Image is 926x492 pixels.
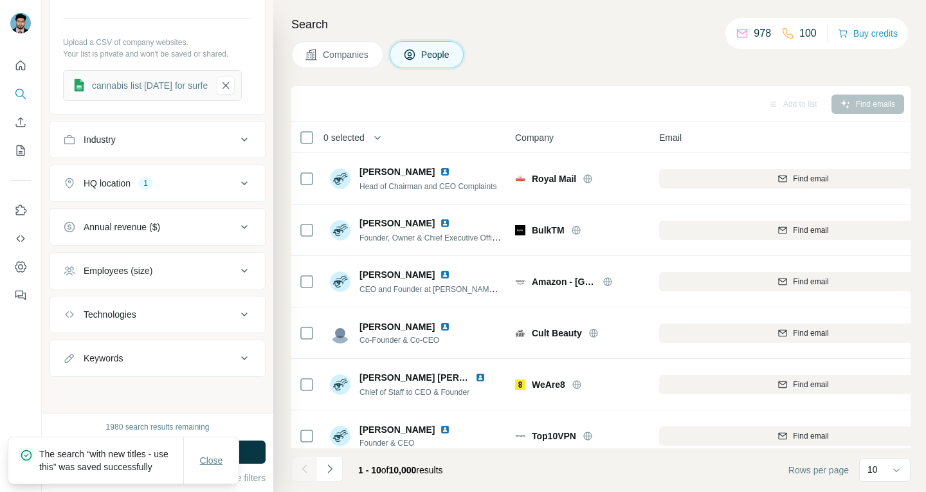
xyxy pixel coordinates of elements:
[440,322,450,332] img: LinkedIn logo
[532,430,576,442] span: Top10VPN
[793,276,828,287] span: Find email
[532,378,565,391] span: WeAre8
[389,465,417,475] span: 10,000
[799,26,817,41] p: 100
[532,224,565,237] span: BulkTM
[10,82,31,105] button: Search
[359,320,435,333] span: [PERSON_NAME]
[106,421,210,433] div: 1980 search results remaining
[39,448,183,473] p: The search “with new titles - use this” was saved successfully
[359,284,521,294] span: CEO and Founder at [PERSON_NAME] Spring
[793,173,828,185] span: Find email
[359,388,469,397] span: Chief of Staff to CEO & Founder
[330,426,350,446] img: Avatar
[330,169,350,189] img: Avatar
[440,167,450,177] img: LinkedIn logo
[440,218,450,228] img: LinkedIn logo
[84,221,160,233] div: Annual revenue ($)
[359,334,466,346] span: Co-Founder & Co-CEO
[10,199,31,222] button: Use Surfe on LinkedIn
[50,212,265,242] button: Annual revenue ($)
[50,299,265,330] button: Technologies
[515,328,525,338] img: Logo of Cult Beauty
[50,124,265,155] button: Industry
[515,431,525,441] img: Logo of Top10VPN
[358,465,443,475] span: results
[291,15,911,33] h4: Search
[359,268,435,281] span: [PERSON_NAME]
[10,13,31,33] img: Avatar
[421,48,451,61] span: People
[10,255,31,278] button: Dashboard
[440,424,450,435] img: LinkedIn logo
[323,48,370,61] span: Companies
[200,454,223,467] span: Close
[359,217,435,230] span: [PERSON_NAME]
[10,111,31,134] button: Enrich CSV
[84,308,136,321] div: Technologies
[515,225,525,235] img: Logo of BulkTM
[440,269,450,280] img: LinkedIn logo
[330,220,350,241] img: Avatar
[63,48,252,60] p: Your list is private and won't be saved or shared.
[359,437,466,449] span: Founder & CEO
[359,423,435,436] span: [PERSON_NAME]
[191,449,232,472] button: Close
[10,139,31,162] button: My lists
[838,24,898,42] button: Buy credits
[793,430,828,442] span: Find email
[359,165,435,178] span: [PERSON_NAME]
[515,379,525,390] img: Logo of WeAre8
[515,174,525,184] img: Logo of Royal Mail
[330,323,350,343] img: Avatar
[84,177,131,190] div: HQ location
[532,172,576,185] span: Royal Mail
[70,77,88,95] img: gsheets icon
[330,374,350,395] img: Avatar
[515,131,554,144] span: Company
[475,372,486,383] img: LinkedIn logo
[50,255,265,286] button: Employees (size)
[330,271,350,292] img: Avatar
[532,275,596,288] span: Amazon - [GEOGRAPHIC_DATA]
[358,465,381,475] span: 1 - 10
[532,327,582,340] span: Cult Beauty
[381,465,389,475] span: of
[515,277,525,287] img: Logo of Amazon - UK
[788,464,849,477] span: Rows per page
[138,178,153,189] div: 1
[754,26,771,41] p: 978
[84,264,152,277] div: Employees (size)
[359,232,503,242] span: Founder, Owner & Chief Executive Officer
[323,131,365,144] span: 0 selected
[50,168,265,199] button: HQ location1
[359,182,496,191] span: Head of Chairman and CEO Complaints
[10,284,31,307] button: Feedback
[359,372,567,383] span: [PERSON_NAME] [PERSON_NAME] Scaysbrook
[867,463,878,476] p: 10
[84,352,123,365] div: Keywords
[50,343,265,374] button: Keywords
[10,54,31,77] button: Quick start
[793,379,828,390] span: Find email
[793,224,828,236] span: Find email
[92,79,208,92] div: cannabis list [DATE] for surfe
[659,131,682,144] span: Email
[10,227,31,250] button: Use Surfe API
[317,456,343,482] button: Navigate to next page
[84,133,116,146] div: Industry
[63,37,252,48] p: Upload a CSV of company websites.
[793,327,828,339] span: Find email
